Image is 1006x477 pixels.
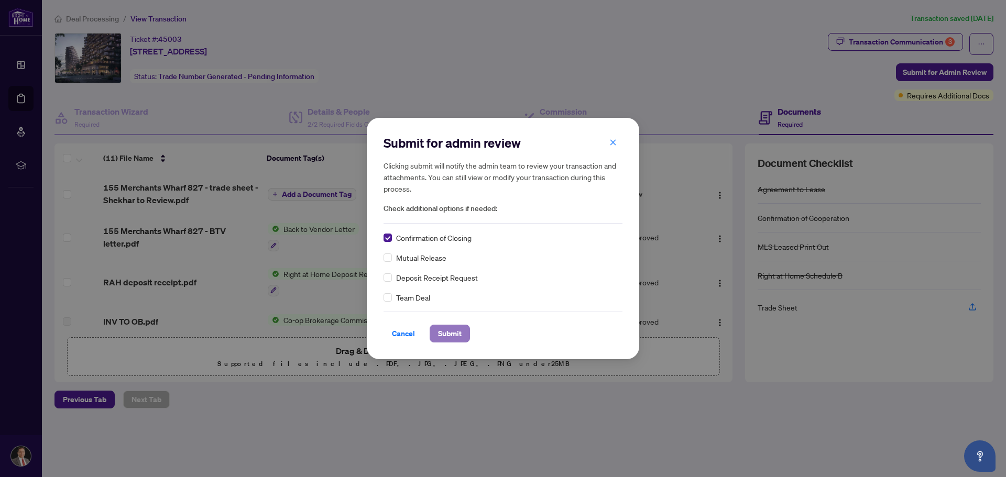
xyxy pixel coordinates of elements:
[384,203,622,215] span: Check additional options if needed:
[384,325,423,342] button: Cancel
[384,160,622,194] h5: Clicking submit will notify the admin team to review your transaction and attachments. You can st...
[392,325,415,342] span: Cancel
[384,135,622,151] h2: Submit for admin review
[609,139,617,146] span: close
[430,325,470,342] button: Submit
[396,252,446,263] span: Mutual Release
[438,325,462,342] span: Submit
[396,272,478,283] span: Deposit Receipt Request
[396,292,430,303] span: Team Deal
[396,232,472,243] span: Confirmation of Closing
[964,440,996,472] button: Open asap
